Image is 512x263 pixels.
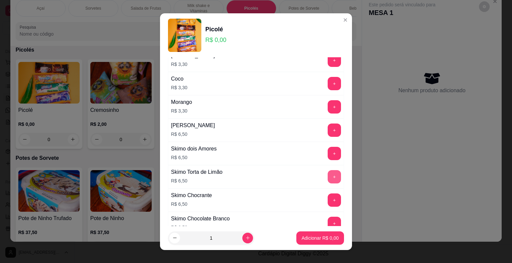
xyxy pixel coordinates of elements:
div: [PERSON_NAME] [171,122,215,130]
div: Morango [171,98,192,106]
button: add [328,124,341,137]
p: R$ 3,30 [171,108,192,114]
button: add [328,100,341,114]
button: add [328,170,341,183]
p: R$ 6,50 [171,201,212,207]
p: R$ 3,30 [171,84,187,91]
div: Skimo Chocolate Branco [171,215,230,223]
button: add [328,193,341,207]
button: decrease-product-quantity [169,233,180,243]
div: Skimo dois Amores [171,145,217,153]
div: Coco [171,75,187,83]
img: product-image [168,19,201,52]
p: Adicionar R$ 0,00 [302,235,339,241]
p: R$ 6,50 [171,177,222,184]
div: Skimo Torta de Limão [171,168,222,176]
div: Picolé [205,25,226,34]
p: R$ 6,50 [171,154,217,161]
p: R$ 0,00 [205,35,226,45]
div: Skimo Chocrante [171,191,212,199]
button: Close [340,15,351,25]
p: R$ 3,30 [171,61,215,68]
button: increase-product-quantity [242,233,253,243]
button: Adicionar R$ 0,00 [296,231,344,245]
p: R$ 6,50 [171,224,230,231]
button: add [328,147,341,160]
p: R$ 6,50 [171,131,215,137]
button: add [328,54,341,67]
button: add [328,217,341,230]
button: add [328,77,341,90]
